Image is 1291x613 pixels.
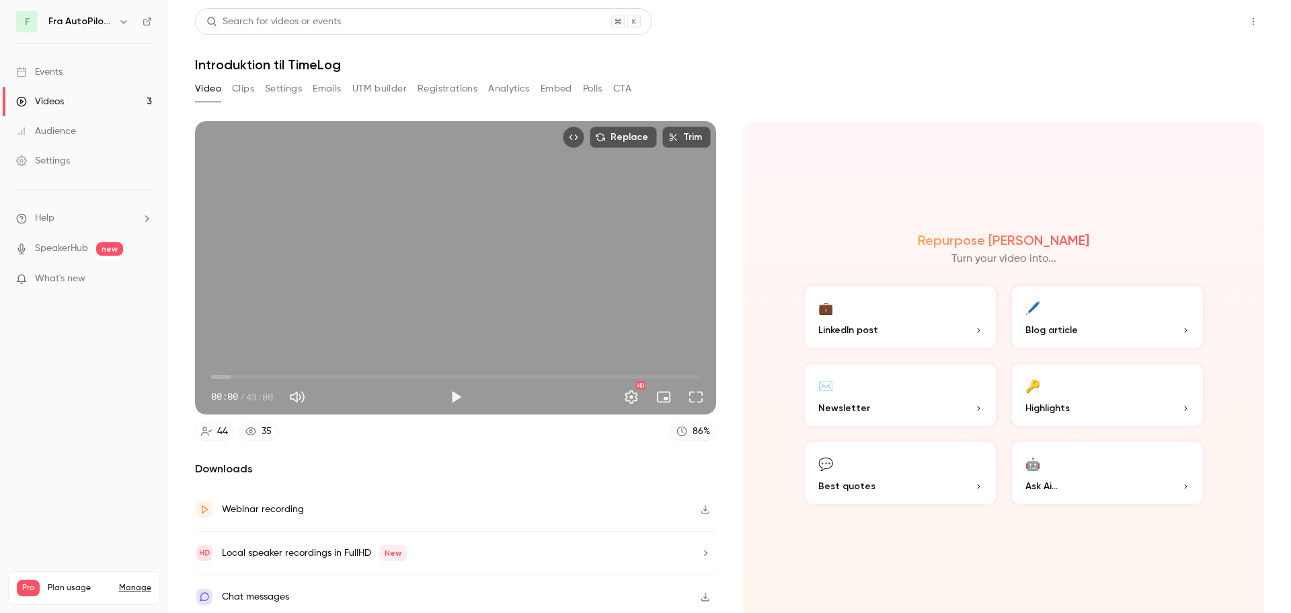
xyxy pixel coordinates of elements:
[48,15,113,28] h6: Fra AutoPilot til TimeLog
[650,384,677,410] button: Turn on miniplayer
[818,297,833,318] div: 💼
[195,57,1264,73] h1: Introduktion til TimeLog
[222,545,407,561] div: Local speaker recordings in FullHD
[16,154,70,168] div: Settings
[35,242,88,256] a: SpeakerHub
[379,545,407,561] span: New
[195,78,221,100] button: Video
[583,78,602,100] button: Polls
[418,78,477,100] button: Registrations
[35,211,54,225] span: Help
[613,78,631,100] button: CTA
[670,423,716,441] a: 86%
[1025,375,1040,396] div: 🔑
[119,583,151,593] a: Manage
[217,425,228,439] div: 44
[818,323,878,337] span: LinkedIn post
[48,583,111,593] span: Plan usage
[246,390,273,404] span: 43:00
[1025,453,1040,474] div: 🤖
[211,390,273,404] div: 00:00
[818,401,870,415] span: Newsletter
[1009,439,1206,507] button: 🤖Ask Ai...
[195,461,716,477] h2: Downloads
[206,15,341,29] div: Search for videos or events
[818,375,833,396] div: ✉️
[222,589,289,605] div: Chat messages
[682,384,709,410] button: Full screen
[239,423,278,441] a: 35
[313,78,341,100] button: Emails
[802,439,999,507] button: 💬Best quotes
[662,127,711,148] button: Trim
[918,232,1089,248] h2: Repurpose [PERSON_NAME]
[25,15,30,29] span: F
[1009,361,1206,429] button: 🔑Highlights
[265,78,302,100] button: Settings
[262,425,272,439] div: 35
[802,283,999,351] button: 💼LinkedIn post
[488,78,530,100] button: Analytics
[195,423,234,441] a: 44
[232,78,254,100] button: Clips
[1025,401,1070,415] span: Highlights
[1179,8,1232,35] button: Share
[1243,11,1264,32] button: Top Bar Actions
[818,479,875,493] span: Best quotes
[1009,283,1206,351] button: 🖊️Blog article
[818,453,833,474] div: 💬
[35,272,85,286] span: What's new
[442,384,469,410] button: Play
[16,95,64,108] div: Videos
[1025,479,1058,493] span: Ask Ai...
[563,127,584,148] button: Embed video
[16,65,63,79] div: Events
[590,127,657,148] button: Replace
[16,124,76,138] div: Audience
[16,211,152,225] li: help-dropdown-opener
[211,390,238,404] span: 00:00
[1025,297,1040,318] div: 🖊️
[96,242,123,256] span: new
[618,384,645,410] button: Settings
[636,382,645,390] div: HD
[693,425,710,439] div: 86 %
[222,501,304,517] div: Webinar recording
[352,78,407,100] button: UTM builder
[951,251,1056,267] p: Turn your video into...
[17,580,40,596] span: Pro
[284,384,311,410] button: Mute
[1025,323,1078,337] span: Blog article
[802,361,999,429] button: ✉️Newsletter
[541,78,572,100] button: Embed
[239,390,245,404] span: /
